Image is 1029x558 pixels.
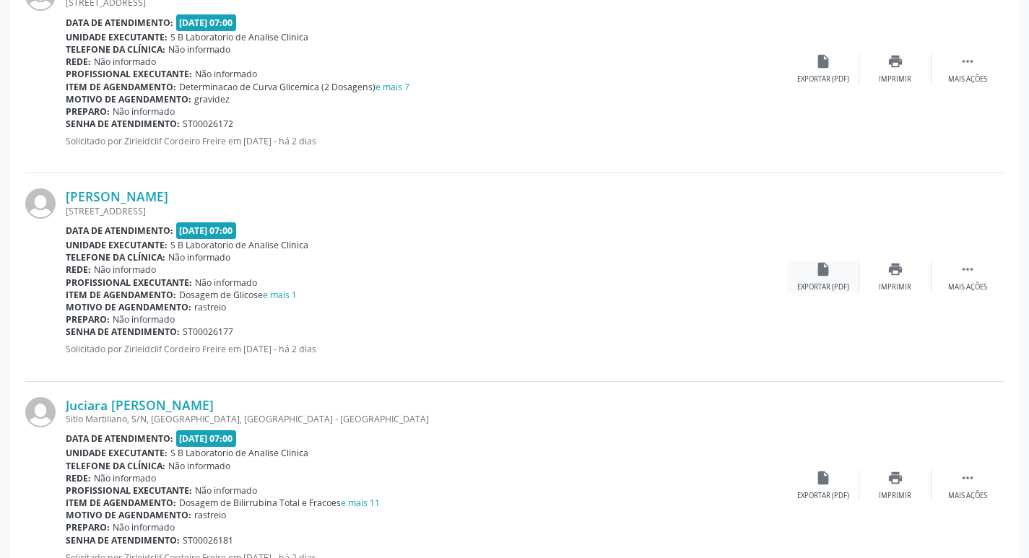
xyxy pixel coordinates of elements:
i: print [887,261,903,277]
span: Dosagem de Glicose [179,289,297,301]
b: Item de agendamento: [66,497,176,509]
b: Unidade executante: [66,447,168,459]
b: Preparo: [66,521,110,533]
span: Determinacao de Curva Glicemica (2 Dosagens) [179,81,409,93]
b: Unidade executante: [66,239,168,251]
div: Imprimir [879,491,911,501]
i: insert_drive_file [815,261,831,277]
img: img [25,397,56,427]
i: print [887,53,903,69]
i: insert_drive_file [815,53,831,69]
b: Profissional executante: [66,68,192,80]
b: Senha de atendimento: [66,326,180,338]
div: Imprimir [879,74,911,84]
p: Solicitado por Zirleidclif Cordeiro Freire em [DATE] - há 2 dias [66,135,787,147]
span: [DATE] 07:00 [176,14,237,31]
span: Não informado [168,460,230,472]
b: Data de atendimento: [66,17,173,29]
span: gravidez [194,93,230,105]
span: Não informado [195,276,257,289]
a: [PERSON_NAME] [66,188,168,204]
i: insert_drive_file [815,470,831,486]
b: Item de agendamento: [66,81,176,93]
i: print [887,470,903,486]
span: rastreio [194,509,226,521]
span: S B Laboratorio de Analise Clinica [170,31,308,43]
span: Não informado [113,313,175,326]
b: Telefone da clínica: [66,460,165,472]
span: ST00026177 [183,326,233,338]
b: Senha de atendimento: [66,118,180,130]
b: Preparo: [66,313,110,326]
b: Profissional executante: [66,276,192,289]
span: [DATE] 07:00 [176,430,237,447]
span: ST00026181 [183,534,233,546]
a: e mais 11 [341,497,380,509]
i:  [960,470,976,486]
span: Não informado [113,105,175,118]
p: Solicitado por Zirleidclif Cordeiro Freire em [DATE] - há 2 dias [66,343,787,355]
span: S B Laboratorio de Analise Clinica [170,239,308,251]
div: Mais ações [948,282,987,292]
a: e mais 7 [375,81,409,93]
div: Exportar (PDF) [797,491,849,501]
span: [DATE] 07:00 [176,222,237,239]
b: Rede: [66,56,91,68]
span: Não informado [113,521,175,533]
b: Rede: [66,472,91,484]
span: Dosagem de Bilirrubina Total e Fracoes [179,497,380,509]
span: Não informado [168,251,230,263]
span: rastreio [194,301,226,313]
i:  [960,53,976,69]
span: Não informado [195,68,257,80]
div: Sitio Martiliano, S/N, [GEOGRAPHIC_DATA], [GEOGRAPHIC_DATA] - [GEOGRAPHIC_DATA] [66,413,787,425]
b: Item de agendamento: [66,289,176,301]
b: Preparo: [66,105,110,118]
b: Data de atendimento: [66,224,173,237]
b: Telefone da clínica: [66,251,165,263]
span: ST00026172 [183,118,233,130]
b: Motivo de agendamento: [66,93,191,105]
b: Unidade executante: [66,31,168,43]
div: Exportar (PDF) [797,282,849,292]
img: img [25,188,56,219]
a: e mais 1 [263,289,297,301]
span: S B Laboratorio de Analise Clinica [170,447,308,459]
span: Não informado [168,43,230,56]
span: Não informado [195,484,257,497]
span: Não informado [94,263,156,276]
b: Rede: [66,263,91,276]
b: Motivo de agendamento: [66,509,191,521]
a: Juciara [PERSON_NAME] [66,397,214,413]
b: Motivo de agendamento: [66,301,191,313]
div: Imprimir [879,282,911,292]
div: [STREET_ADDRESS] [66,205,787,217]
i:  [960,261,976,277]
b: Profissional executante: [66,484,192,497]
span: Não informado [94,56,156,68]
b: Telefone da clínica: [66,43,165,56]
div: Mais ações [948,74,987,84]
div: Mais ações [948,491,987,501]
b: Data de atendimento: [66,432,173,445]
b: Senha de atendimento: [66,534,180,546]
div: Exportar (PDF) [797,74,849,84]
span: Não informado [94,472,156,484]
